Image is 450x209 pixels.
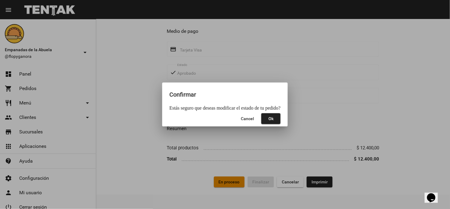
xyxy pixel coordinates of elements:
[162,105,288,111] mat-dialog-content: Estás seguro que deseas modificar el estado de tu pedido?
[241,116,254,121] span: Cancel
[425,185,444,203] iframe: chat widget
[269,116,274,121] span: Ok
[236,113,259,124] button: Close dialog
[169,90,281,99] h2: Confirmar
[261,113,281,124] button: Close dialog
